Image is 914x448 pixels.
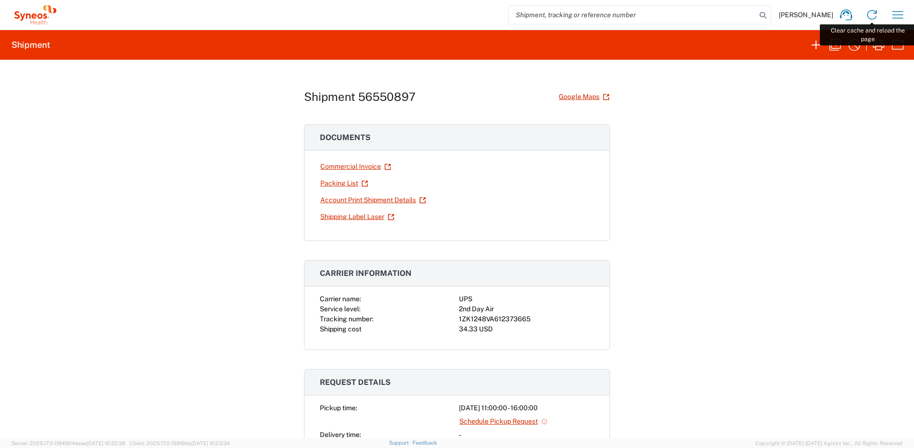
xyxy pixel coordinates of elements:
[320,315,373,323] span: Tracking number:
[320,295,361,303] span: Carrier name:
[87,440,125,446] span: [DATE] 10:32:38
[755,439,903,448] span: Copyright © [DATE]-[DATE] Agistix Inc., All Rights Reserved
[320,158,392,175] a: Commercial Invoice
[11,440,125,446] span: Server: 2025.17.0-1194904eeae
[320,404,357,412] span: Pickup time:
[320,325,361,333] span: Shipping cost
[459,314,594,324] div: 1ZK1248VA612373665
[304,90,415,104] h1: Shipment 56550897
[459,294,594,304] div: UPS
[320,431,361,438] span: Delivery time:
[389,440,413,446] a: Support
[11,39,50,51] h2: Shipment
[779,11,833,19] span: [PERSON_NAME]
[320,269,412,278] span: Carrier information
[320,192,426,208] a: Account Print Shipment Details
[413,440,437,446] a: Feedback
[459,304,594,314] div: 2nd Day Air
[459,430,594,440] div: -
[320,133,370,142] span: Documents
[320,378,391,387] span: Request details
[459,324,594,334] div: 34.33 USD
[191,440,230,446] span: [DATE] 10:23:34
[320,208,395,225] a: Shipping Label Laser
[509,6,756,24] input: Shipment, tracking or reference number
[320,305,360,313] span: Service level:
[459,403,594,413] div: [DATE] 11:00:00 - 16:00:00
[459,413,548,430] a: Schedule Pickup Request
[558,88,610,105] a: Google Maps
[320,175,369,192] a: Packing List
[130,440,230,446] span: Client: 2025.17.0-159f9de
